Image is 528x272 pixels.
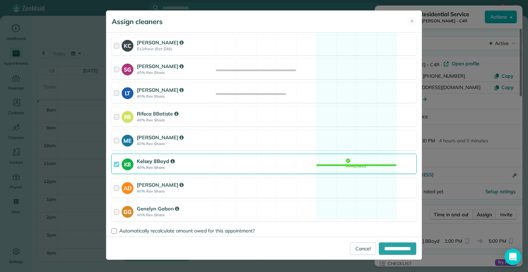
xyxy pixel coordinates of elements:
strong: 40% Rev Share [137,213,214,217]
strong: 40% Rev Share [137,141,214,146]
strong: K8 [122,159,133,168]
strong: 40% Rev Share [137,118,214,122]
strong: 40% Rev Share [137,165,214,170]
div: Open Intercom Messenger [505,249,521,265]
strong: SG [122,64,133,74]
strong: [PERSON_NAME] [137,63,184,69]
strong: [PERSON_NAME] [137,134,184,141]
span: Automatically recalculate amount owed for this appointment? [119,228,255,234]
strong: [PERSON_NAME] [137,87,184,93]
h5: Assign cleaners [112,17,163,26]
strong: 40% Rev Share [137,189,214,194]
strong: Rifeca 8Batiste [137,110,178,117]
a: Cancel [350,242,376,255]
strong: 40% Rev Share [137,70,214,75]
strong: Kelsey 8Boyd [137,158,174,164]
strong: [PERSON_NAME] [137,39,184,46]
strong: GG [122,206,133,216]
strong: ME [122,135,133,145]
strong: Genelyn Gabon [137,205,179,212]
span: ✕ [410,18,414,25]
strong: LT [122,87,133,97]
strong: R8 [122,111,133,121]
strong: $12/hour (Est: $48) [137,46,214,51]
strong: 40% Rev Share [137,94,214,99]
strong: AD [122,182,133,192]
strong: [PERSON_NAME] [137,182,184,188]
strong: KC [122,40,133,50]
